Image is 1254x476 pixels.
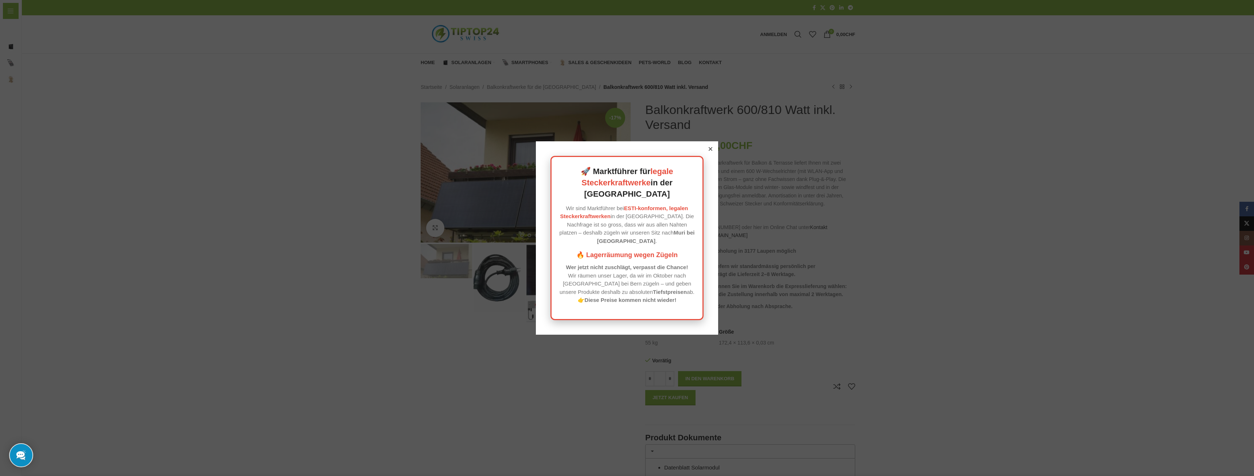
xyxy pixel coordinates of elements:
a: ESTI-konformen, legalen Steckerkraftwerken [560,205,688,220]
h3: 🔥 Lagerräumung wegen Zügeln [559,251,695,260]
strong: Wer jetzt nicht zuschlägt, verpasst die Chance! [566,264,688,270]
p: Wir räumen unser Lager, da wir im Oktober nach [GEOGRAPHIC_DATA] bei Bern zügeln – und geben unse... [559,263,695,304]
strong: Diese Preise kommen nicht wieder! [585,297,677,303]
strong: Tiefstpreisen [653,289,687,295]
p: Wir sind Marktführer bei in der [GEOGRAPHIC_DATA]. Die Nachfrage ist so gross, dass wir aus allen... [559,204,695,245]
a: legale Steckerkraftwerke [581,167,673,187]
h2: 🚀 Marktführer für in der [GEOGRAPHIC_DATA] [559,166,695,200]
